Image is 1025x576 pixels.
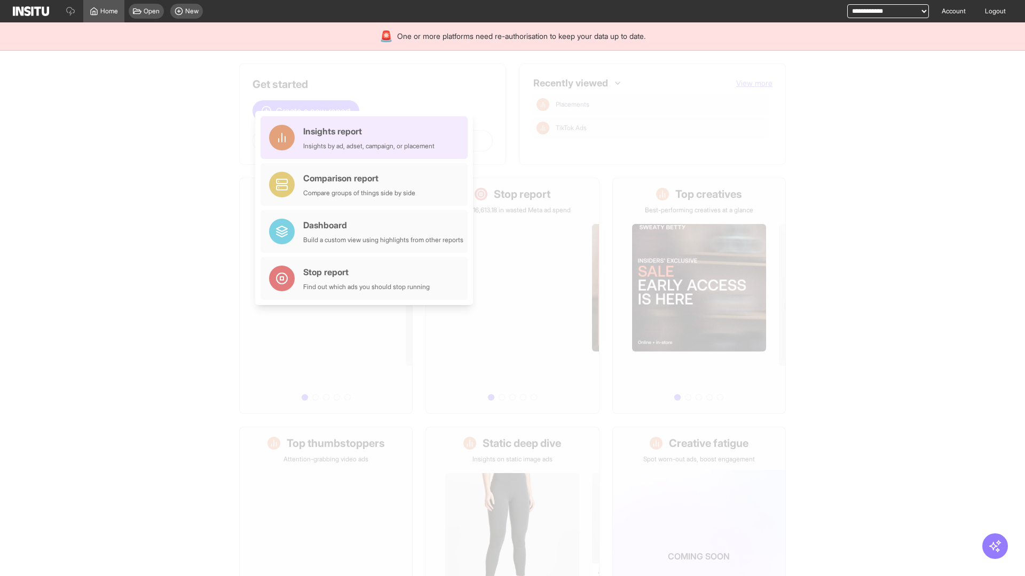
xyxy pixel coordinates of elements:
[303,219,463,231] div: Dashboard
[303,236,463,244] div: Build a custom view using highlights from other reports
[13,6,49,16] img: Logo
[303,142,435,150] div: Insights by ad, adset, campaign, or placement
[100,7,118,15] span: Home
[144,7,160,15] span: Open
[185,7,199,15] span: New
[303,283,430,291] div: Find out which ads you should stop running
[380,29,393,44] div: 🚨
[303,125,435,138] div: Insights report
[303,189,415,197] div: Compare groups of things side by side
[303,266,430,278] div: Stop report
[397,31,645,42] span: One or more platforms need re-authorisation to keep your data up to date.
[303,172,415,185] div: Comparison report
